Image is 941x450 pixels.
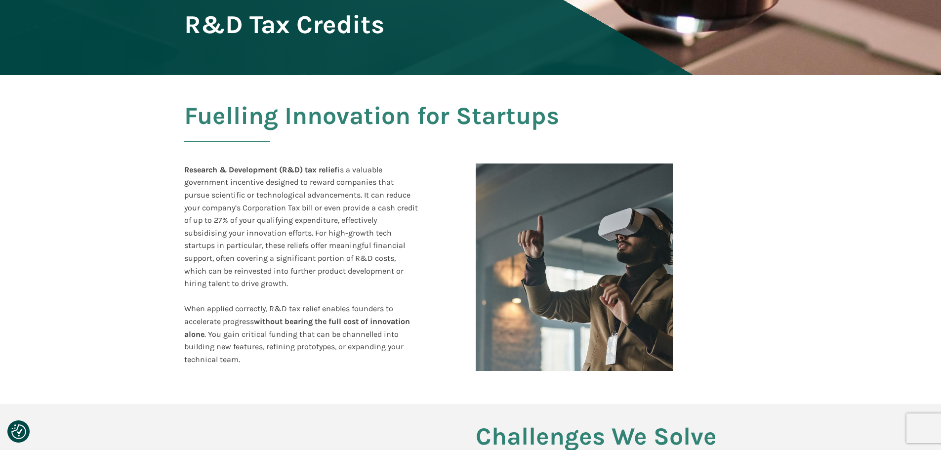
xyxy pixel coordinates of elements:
[184,164,418,378] div: is a valuable government incentive designed to reward companies that pursue scientific or technol...
[184,165,303,174] b: Research & Development (R&D)
[11,424,26,439] img: Revisit consent button
[11,424,26,439] button: Consent Preferences
[184,102,757,154] h2: Fuelling Innovation for Startups
[184,11,384,38] span: R&D Tax Credits
[305,165,337,174] b: tax relief
[184,317,410,339] b: without bearing the full cost of innovation alone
